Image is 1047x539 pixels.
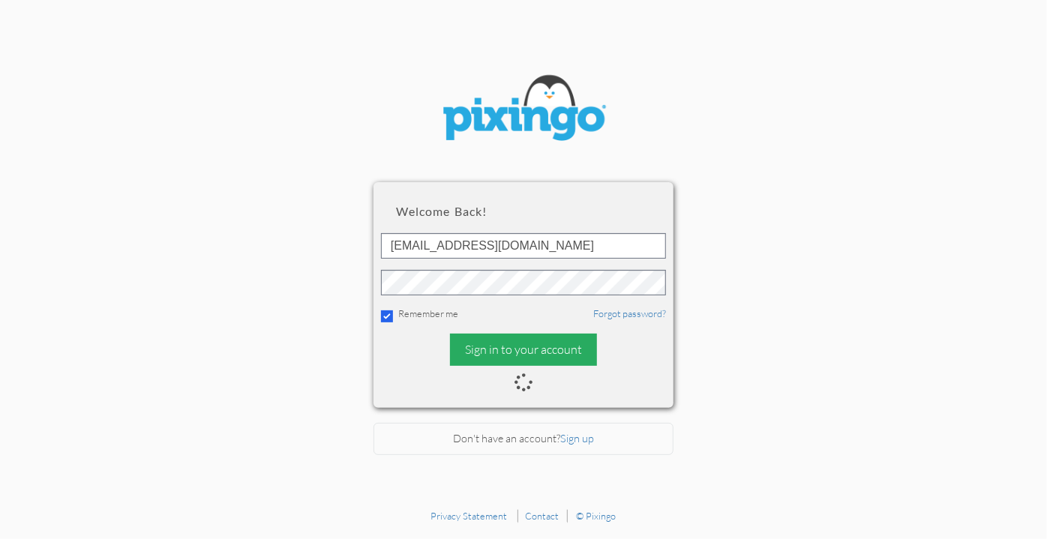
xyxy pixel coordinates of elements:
a: Contact [526,510,559,522]
div: Sign in to your account [450,334,597,366]
input: ID or Email [381,233,666,259]
a: Forgot password? [593,307,666,319]
div: Remember me [381,307,666,322]
a: Sign up [560,432,594,445]
h2: Welcome back! [396,205,651,218]
div: Don't have an account? [373,423,673,455]
img: pixingo logo [433,67,613,152]
a: Privacy Statement [431,510,508,522]
a: © Pixingo [577,510,616,522]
